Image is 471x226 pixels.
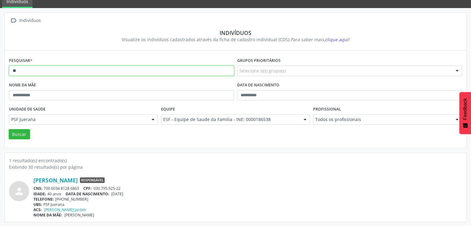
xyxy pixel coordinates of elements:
[33,202,462,207] div: PSF Juerana
[33,207,42,212] span: ACS:
[325,37,349,42] span: clique aqui!
[33,197,54,202] span: TELEFONE:
[9,56,32,66] label: Pesquisar
[459,92,471,134] button: Feedback - Mostrar pesquisa
[9,105,46,114] label: Unidade de saúde
[313,105,341,114] label: Profissional
[9,80,36,90] label: Nome da mãe
[94,186,120,191] span: 030.795.925-22
[14,186,25,197] i: person
[9,129,30,140] button: Buscar
[33,177,78,184] a: [PERSON_NAME]
[9,157,462,164] div: 1 resultado(s) encontrado(s)
[161,105,175,114] label: Equipe
[11,116,145,123] span: PSF Juerana
[315,116,449,123] span: Todos os profissionais
[9,16,18,25] i: 
[33,186,462,191] div: 700 6034 8128 6863
[237,56,281,66] label: Grupos prioritários
[33,212,62,218] span: NOME DA MÃE:
[66,191,109,197] span: DATA DE NASCIMENTO:
[33,202,42,207] span: UBS:
[33,191,462,197] div: 40 anos
[9,164,462,170] div: Exibindo 30 resultado(s) por página
[237,80,279,90] label: Data de nascimento
[80,177,105,183] span: Responsável
[18,16,42,25] div: Indivíduos
[44,207,86,212] a: [PERSON_NAME] Jardim
[163,116,297,123] span: ESF - Equipe de Saude da Familia - INE: 0000186538
[33,191,46,197] span: IDADE:
[83,186,92,191] span: CPF:
[33,197,462,202] div: [PHONE_NUMBER]
[13,29,458,36] div: Indivíduos
[462,98,468,120] span: Feedback
[111,191,123,197] span: [DATE]
[239,67,286,74] span: Selecione o(s) grupo(s)
[9,16,42,25] a:  Indivíduos
[290,37,349,42] i: Para saber mais,
[13,36,458,43] div: Visualize os indivíduos cadastrados através da ficha de cadastro individual (CDS).
[64,212,94,218] span: [PERSON_NAME]
[33,186,42,191] span: CNS:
